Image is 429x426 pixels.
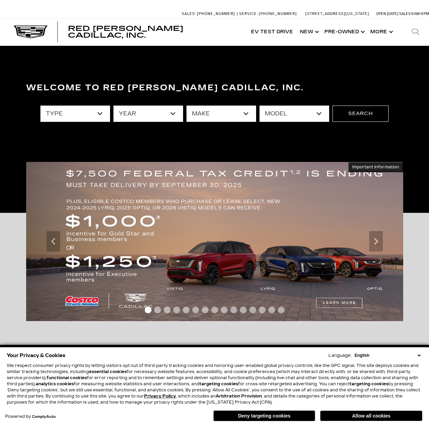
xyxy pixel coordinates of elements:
strong: targeting cookies [199,382,238,386]
span: Open [DATE] [376,12,398,16]
button: Important Information [348,162,403,172]
a: [STREET_ADDRESS][US_STATE] [305,12,369,16]
span: 9 AM-6 PM [411,12,429,16]
div: Previous [47,231,60,252]
span: Go to slide 2 [154,307,161,313]
button: Deny targeting cookies [213,410,315,421]
span: Service: [239,12,258,16]
div: Powered by [5,414,56,419]
span: Go to slide 9 [221,307,228,313]
select: Filter by model [260,106,329,122]
span: Go to slide 8 [211,307,218,313]
span: [PHONE_NUMBER] [197,12,235,16]
a: Sales: [PHONE_NUMBER] [182,12,237,16]
button: More [367,18,395,45]
p: We respect consumer privacy rights by letting visitors opt out of third-party tracking cookies an... [7,363,422,405]
span: Go to slide 15 [278,307,285,313]
span: Go to slide 11 [240,307,247,313]
a: EV Test Drive [248,18,297,45]
select: Filter by make [186,106,256,122]
img: $7,500 FEDERAL TAX CREDIT IS ENDING. $1,000 incentive for Gold Star and Business members OR $1250... [26,162,403,321]
select: Language Select [353,352,422,358]
div: Next [369,231,383,252]
span: Go to slide 4 [173,307,180,313]
strong: Arbitration Provision [216,394,262,399]
span: Go to slide 3 [164,307,171,313]
span: Go to slide 10 [230,307,237,313]
a: Red [PERSON_NAME] Cadillac, Inc. [68,25,241,39]
span: Go to slide 7 [202,307,209,313]
h3: Welcome to Red [PERSON_NAME] Cadillac, Inc. [26,81,403,95]
strong: analytics cookies [36,382,74,386]
strong: essential cookies [89,369,127,374]
span: Go to slide 5 [183,307,190,313]
span: Go to slide 1 [145,307,151,313]
span: Sales: [399,12,411,16]
select: Filter by year [113,106,183,122]
a: Service: [PHONE_NUMBER] [237,12,299,16]
span: Sales: [182,12,196,16]
a: Pre-Owned [321,18,367,45]
span: Go to slide 14 [268,307,275,313]
span: [PHONE_NUMBER] [259,12,297,16]
a: New [297,18,321,45]
img: Cadillac Dark Logo with Cadillac White Text [14,25,48,38]
a: Privacy Policy [144,394,176,399]
span: Your Privacy & Cookies [7,351,66,360]
span: Important Information [352,164,399,170]
button: Search [333,106,389,122]
span: Go to slide 13 [259,307,266,313]
button: Allow all cookies [320,411,422,421]
strong: targeting cookies [350,382,388,386]
span: Go to slide 12 [249,307,256,313]
span: Go to slide 6 [192,307,199,313]
a: ComplyAuto [32,415,56,419]
div: Language: [328,353,352,357]
select: Filter by type [40,106,110,122]
span: Red [PERSON_NAME] Cadillac, Inc. [68,24,183,39]
strong: functional cookies [47,375,87,380]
